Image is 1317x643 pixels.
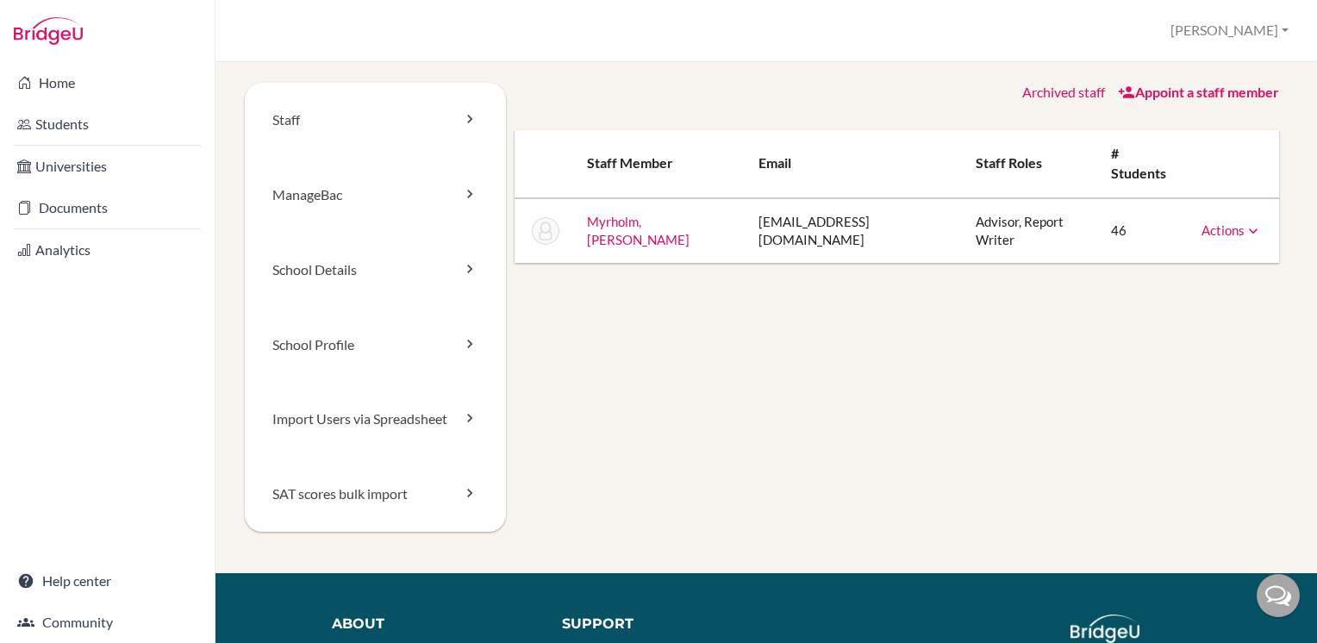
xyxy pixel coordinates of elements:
img: logo_white@2x-f4f0deed5e89b7ecb1c2cc34c3e3d731f90f0f143d5ea2071677605dd97b5244.png [1070,615,1140,643]
a: Analytics [3,233,211,267]
a: Students [3,107,211,141]
div: About [332,615,536,634]
th: # students [1097,130,1188,198]
a: Myrholm, [PERSON_NAME] [587,214,690,247]
a: Community [3,605,211,640]
th: Staff member [573,130,746,198]
a: Home [3,66,211,100]
a: ManageBac [245,158,506,233]
a: SAT scores bulk import [245,457,506,532]
td: [EMAIL_ADDRESS][DOMAIN_NAME] [745,198,962,264]
td: Advisor, Report Writer [962,198,1097,264]
a: Documents [3,190,211,225]
a: Import Users via Spreadsheet [245,382,506,457]
img: Bridge-U [14,17,83,45]
img: Serena Myrholm [532,217,559,245]
a: Appoint a staff member [1118,84,1279,100]
div: Support [562,615,753,634]
a: Archived staff [1022,84,1105,100]
a: School Details [245,233,506,308]
a: Staff [245,83,506,158]
a: School Profile [245,308,506,383]
button: [PERSON_NAME] [1163,15,1296,47]
th: Staff roles [962,130,1097,198]
td: 46 [1097,198,1188,264]
a: Universities [3,149,211,184]
a: Help center [3,564,211,598]
a: Actions [1202,222,1262,238]
th: Email [745,130,962,198]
